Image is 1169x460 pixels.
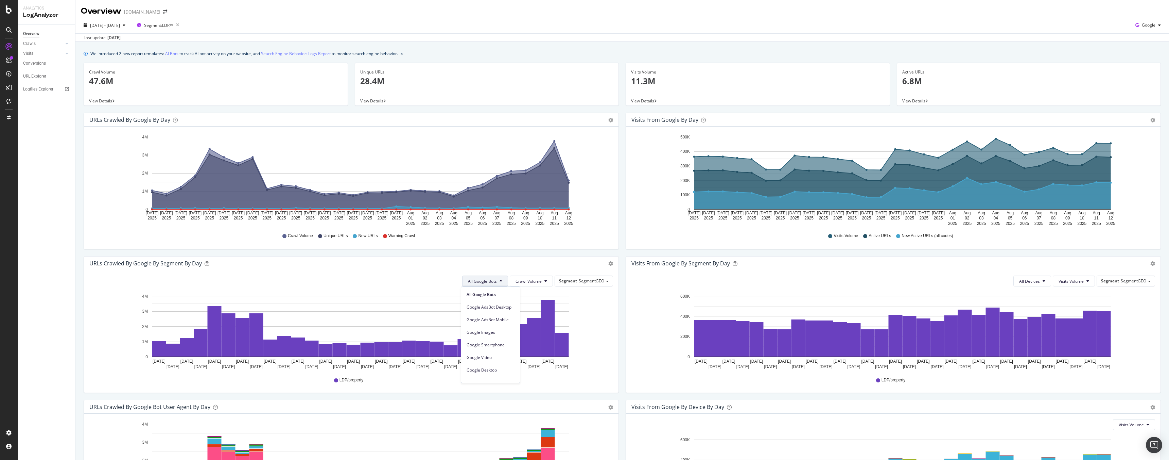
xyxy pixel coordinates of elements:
text: 2025 [564,221,573,226]
text: [DATE] [361,364,374,369]
text: 300K [680,164,690,168]
text: 2025 [277,216,286,220]
text: [DATE] [716,211,729,215]
div: Visits [23,50,33,57]
text: 08 [509,216,514,220]
span: Visits Volume [834,233,858,239]
text: 09 [523,216,528,220]
span: Segment [559,278,577,284]
text: 05 [1008,216,1013,220]
text: [DATE] [250,364,263,369]
div: Overview [81,5,121,17]
text: Aug [407,211,414,215]
div: LogAnalyzer [23,11,70,19]
text: [DATE] [189,211,202,215]
text: 2025 [406,221,415,226]
button: [DATE] - [DATE] [81,20,128,31]
text: 01 [950,216,955,220]
text: [DATE] [361,211,374,215]
div: Conversions [23,60,46,67]
text: [DATE] [972,359,985,364]
text: 4M [142,294,148,299]
text: 2025 [521,221,530,226]
text: 400K [680,314,690,319]
text: 09 [1065,216,1070,220]
text: Aug [1050,211,1057,215]
text: [DATE] [458,359,471,364]
text: 2025 [1063,221,1072,226]
text: [DATE] [1028,359,1041,364]
text: 2025 [776,216,785,220]
text: [DATE] [1083,359,1096,364]
span: Google Images [467,329,514,335]
text: [DATE] [903,211,916,215]
text: 2025 [550,221,559,226]
text: 2025 [1020,221,1029,226]
text: 2025 [1078,221,1087,226]
span: Segment: LDP/* [144,22,173,28]
text: [DATE] [153,359,165,364]
text: 2025 [790,216,799,220]
text: 2025 [420,221,430,226]
text: 06 [1022,216,1027,220]
span: Visits Volume [1059,278,1084,284]
div: URLs Crawled by Google By Segment By Day [89,260,202,267]
div: Visits from Google By Segment By Day [631,260,730,267]
text: [DATE] [203,211,216,215]
svg: A chart. [89,292,611,371]
div: gear [608,118,613,122]
span: [DATE] - [DATE] [90,22,120,28]
span: New Active URLs (all codes) [902,233,953,239]
div: [DATE] [107,35,121,41]
text: Aug [992,211,999,215]
span: New URLs [358,233,378,239]
text: [DATE] [246,211,259,215]
div: Crawls [23,40,36,47]
div: A chart. [631,292,1153,371]
text: 03 [979,216,984,220]
text: 2025 [320,216,329,220]
text: 2025 [291,216,300,220]
text: [DATE] [347,211,360,215]
text: 08 [1051,216,1056,220]
text: 07 [494,216,499,220]
text: 100K [680,193,690,197]
text: [DATE] [527,364,540,369]
text: 2025 [435,221,444,226]
a: AI Bots [165,50,178,57]
text: 2025 [762,216,771,220]
div: gear [1150,261,1155,266]
text: 2025 [819,216,828,220]
text: 05 [466,216,471,220]
text: 02 [965,216,970,220]
text: 2025 [162,216,171,220]
div: Analytics [23,5,70,11]
text: Aug [536,211,543,215]
text: 2025 [334,216,344,220]
text: Aug [522,211,529,215]
text: 2025 [1092,221,1101,226]
div: Visits from Google by day [631,116,698,123]
text: Aug [1035,211,1042,215]
text: Aug [949,211,956,215]
text: 500K [680,135,690,139]
text: [DATE] [874,211,887,215]
button: All Google Bots [462,276,508,286]
text: 2025 [392,216,401,220]
button: Visits Volume [1113,419,1155,430]
span: Visits Volume [1119,422,1144,428]
div: A chart. [631,132,1153,227]
button: Google [1133,20,1164,31]
text: [DATE] [702,211,715,215]
text: 06 [480,216,485,220]
text: [DATE] [292,359,304,364]
text: [DATE] [722,359,735,364]
text: [DATE] [375,359,388,364]
text: [DATE] [333,364,346,369]
text: 2025 [1106,221,1115,226]
text: [DATE] [236,359,249,364]
span: Crawl Volume [516,278,542,284]
text: 10 [1080,216,1084,220]
text: Aug [1064,211,1071,215]
span: SegmentGEO [1121,278,1146,284]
